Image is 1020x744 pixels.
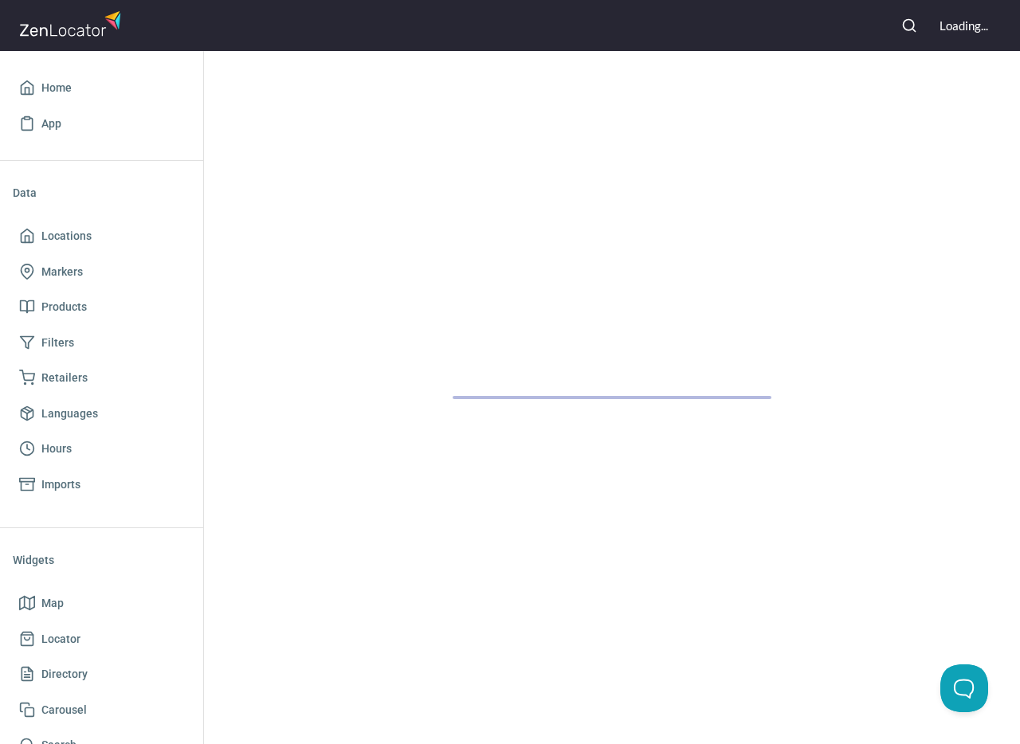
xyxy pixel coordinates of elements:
[13,218,190,254] a: Locations
[13,692,190,728] a: Carousel
[13,174,190,212] li: Data
[41,593,64,613] span: Map
[41,114,61,134] span: App
[13,467,190,503] a: Imports
[13,541,190,579] li: Widgets
[13,360,190,396] a: Retailers
[19,6,126,41] img: zenlocator
[41,700,87,720] span: Carousel
[13,254,190,290] a: Markers
[940,664,988,712] iframe: Toggle Customer Support
[13,396,190,432] a: Languages
[940,18,988,34] div: Loading...
[13,656,190,692] a: Directory
[41,368,88,388] span: Retailers
[41,439,72,459] span: Hours
[41,297,87,317] span: Products
[41,475,80,495] span: Imports
[13,70,190,106] a: Home
[41,226,92,246] span: Locations
[13,431,190,467] a: Hours
[41,78,72,98] span: Home
[41,629,80,649] span: Locator
[41,262,83,282] span: Markers
[13,621,190,657] a: Locator
[41,664,88,684] span: Directory
[13,325,190,361] a: Filters
[892,8,927,43] button: Search
[13,289,190,325] a: Products
[13,106,190,142] a: App
[41,404,98,424] span: Languages
[13,585,190,621] a: Map
[41,333,74,353] span: Filters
